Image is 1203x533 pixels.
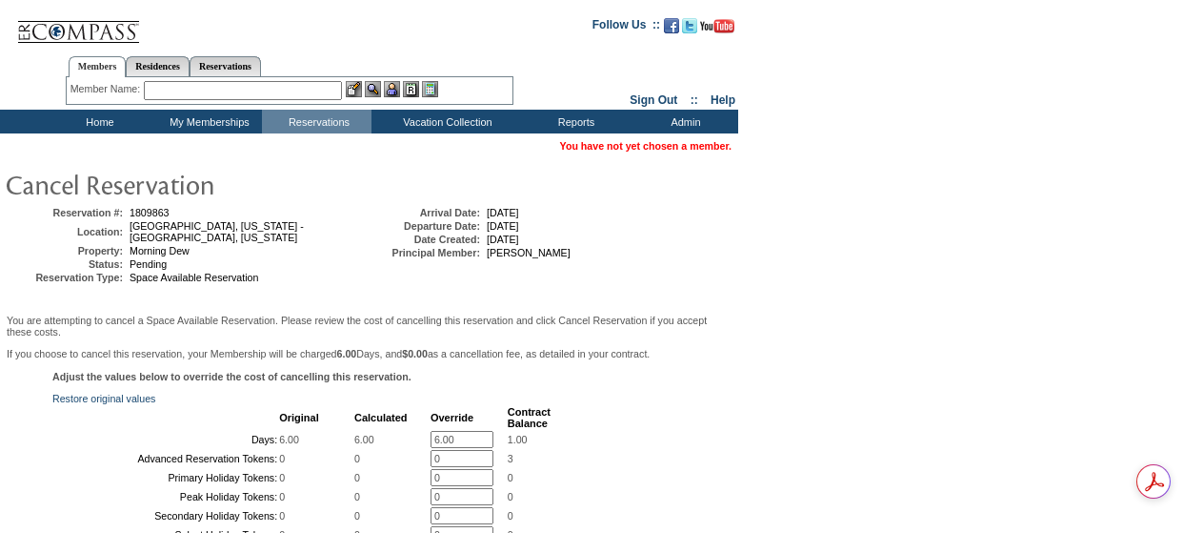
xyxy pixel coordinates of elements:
[508,510,513,522] span: 0
[16,5,140,44] img: Compass Home
[354,510,360,522] span: 0
[700,24,734,35] a: Subscribe to our YouTube Channel
[508,453,513,464] span: 3
[279,491,285,502] span: 0
[9,272,123,283] td: Reservation Type:
[43,110,152,133] td: Home
[664,24,679,35] a: Become our fan on Facebook
[130,207,170,218] span: 1809863
[69,56,127,77] a: Members
[279,434,299,445] span: 6.00
[152,110,262,133] td: My Memberships
[682,18,697,33] img: Follow us on Twitter
[487,220,519,232] span: [DATE]
[130,220,304,243] span: [GEOGRAPHIC_DATA], [US_STATE] - [GEOGRAPHIC_DATA], [US_STATE]
[711,93,735,107] a: Help
[54,507,277,524] td: Secondary Holiday Tokens:
[9,258,123,270] td: Status:
[366,247,480,258] td: Principal Member:
[366,234,480,245] td: Date Created:
[54,450,277,467] td: Advanced Reservation Tokens:
[52,393,155,404] a: Restore original values
[354,412,408,423] b: Calculated
[9,245,123,256] td: Property:
[508,406,551,429] b: Contract Balance
[366,220,480,232] td: Departure Date:
[354,434,374,445] span: 6.00
[190,56,261,76] a: Reservations
[431,412,473,423] b: Override
[70,81,144,97] div: Member Name:
[130,272,258,283] span: Space Available Reservation
[487,207,519,218] span: [DATE]
[130,258,167,270] span: Pending
[262,110,371,133] td: Reservations
[371,110,519,133] td: Vacation Collection
[54,488,277,505] td: Peak Holiday Tokens:
[682,24,697,35] a: Follow us on Twitter
[629,110,738,133] td: Admin
[365,81,381,97] img: View
[52,371,411,382] b: Adjust the values below to override the cost of cancelling this reservation.
[487,234,519,245] span: [DATE]
[403,81,419,97] img: Reservations
[354,453,360,464] span: 0
[354,491,360,502] span: 0
[508,434,528,445] span: 1.00
[279,453,285,464] span: 0
[384,81,400,97] img: Impersonate
[402,348,428,359] b: $0.00
[508,491,513,502] span: 0
[54,469,277,486] td: Primary Holiday Tokens:
[279,510,285,522] span: 0
[630,93,677,107] a: Sign Out
[354,472,360,483] span: 0
[346,81,362,97] img: b_edit.gif
[366,207,480,218] td: Arrival Date:
[9,220,123,243] td: Location:
[279,412,319,423] b: Original
[130,245,190,256] span: Morning Dew
[664,18,679,33] img: Become our fan on Facebook
[7,348,732,359] p: If you choose to cancel this reservation, your Membership will be charged Days, and as a cancella...
[5,165,386,203] img: pgTtlCancelRes.gif
[508,472,513,483] span: 0
[337,348,357,359] b: 6.00
[487,247,571,258] span: [PERSON_NAME]
[7,315,732,338] p: You are attempting to cancel a Space Available Reservation. Please review the cost of cancelling ...
[422,81,438,97] img: b_calculator.gif
[519,110,629,133] td: Reports
[700,19,734,33] img: Subscribe to our YouTube Channel
[279,472,285,483] span: 0
[592,16,660,39] td: Follow Us ::
[560,140,732,152] span: You have not yet chosen a member.
[126,56,190,76] a: Residences
[54,431,277,448] td: Days:
[9,207,123,218] td: Reservation #:
[691,93,698,107] span: ::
